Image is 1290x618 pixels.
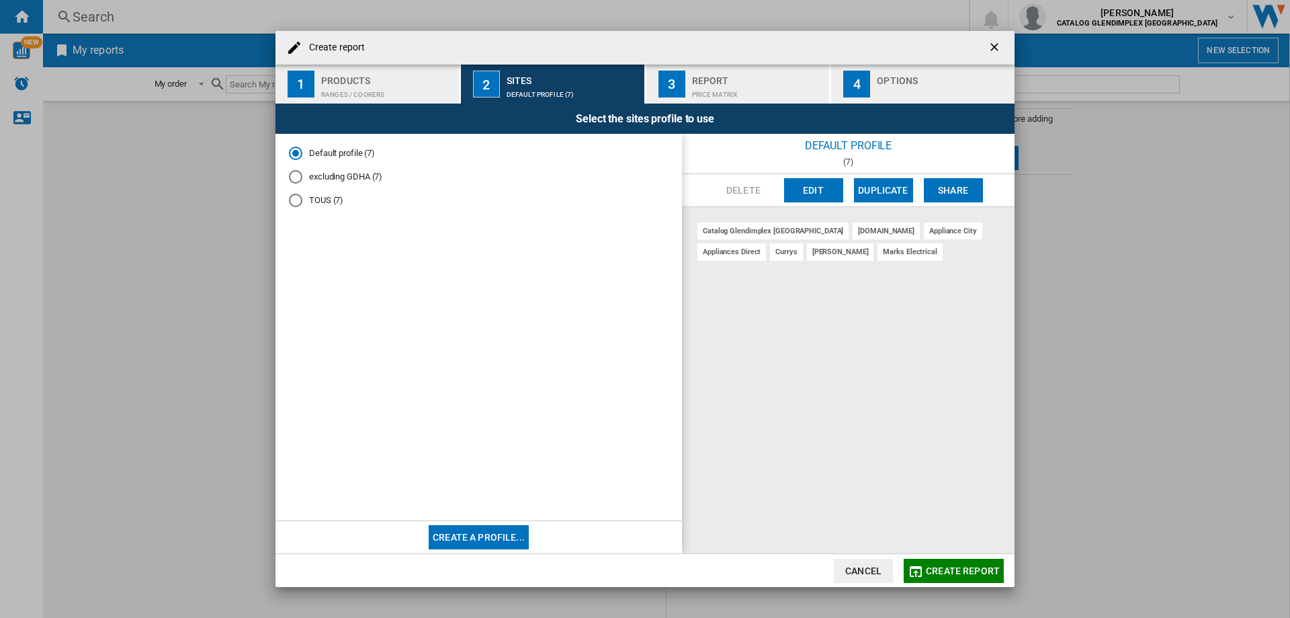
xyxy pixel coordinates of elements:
[924,223,982,239] div: appliance city
[853,223,920,239] div: [DOMAIN_NAME]
[289,147,669,160] md-radio-button: Default profile (7)
[646,65,831,104] button: 3 Report Price Matrix
[473,71,500,98] div: 2
[461,65,646,104] button: 2 Sites Default profile (7)
[429,525,529,549] button: Create a profile...
[302,41,365,54] h4: Create report
[275,65,460,104] button: 1 Products Ranges / cookers
[507,70,639,84] div: Sites
[321,84,454,98] div: Ranges / cookers
[831,65,1015,104] button: 4 Options
[275,104,1015,134] div: Select the sites profile to use
[877,70,1009,84] div: Options
[692,84,824,98] div: Price Matrix
[924,178,983,202] button: Share
[682,134,1015,157] div: Default profile
[834,559,893,583] button: Cancel
[692,70,824,84] div: Report
[714,178,773,202] button: Delete
[658,71,685,98] div: 3
[697,223,849,239] div: catalog glendimplex [GEOGRAPHIC_DATA]
[289,194,669,206] md-radio-button: TOUS (7)
[854,178,913,202] button: Duplicate
[982,34,1009,61] button: getI18NText('BUTTONS.CLOSE_DIALOG')
[321,70,454,84] div: Products
[770,243,802,260] div: currys
[926,566,1000,576] span: Create report
[807,243,874,260] div: [PERSON_NAME]
[904,559,1004,583] button: Create report
[843,71,870,98] div: 4
[289,171,669,184] md-radio-button: excluding GDHA (7)
[988,40,1004,56] ng-md-icon: getI18NText('BUTTONS.CLOSE_DIALOG')
[682,157,1015,167] div: (7)
[877,243,942,260] div: marks electrical
[784,178,843,202] button: Edit
[507,84,639,98] div: Default profile (7)
[288,71,314,98] div: 1
[697,243,766,260] div: appliances direct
